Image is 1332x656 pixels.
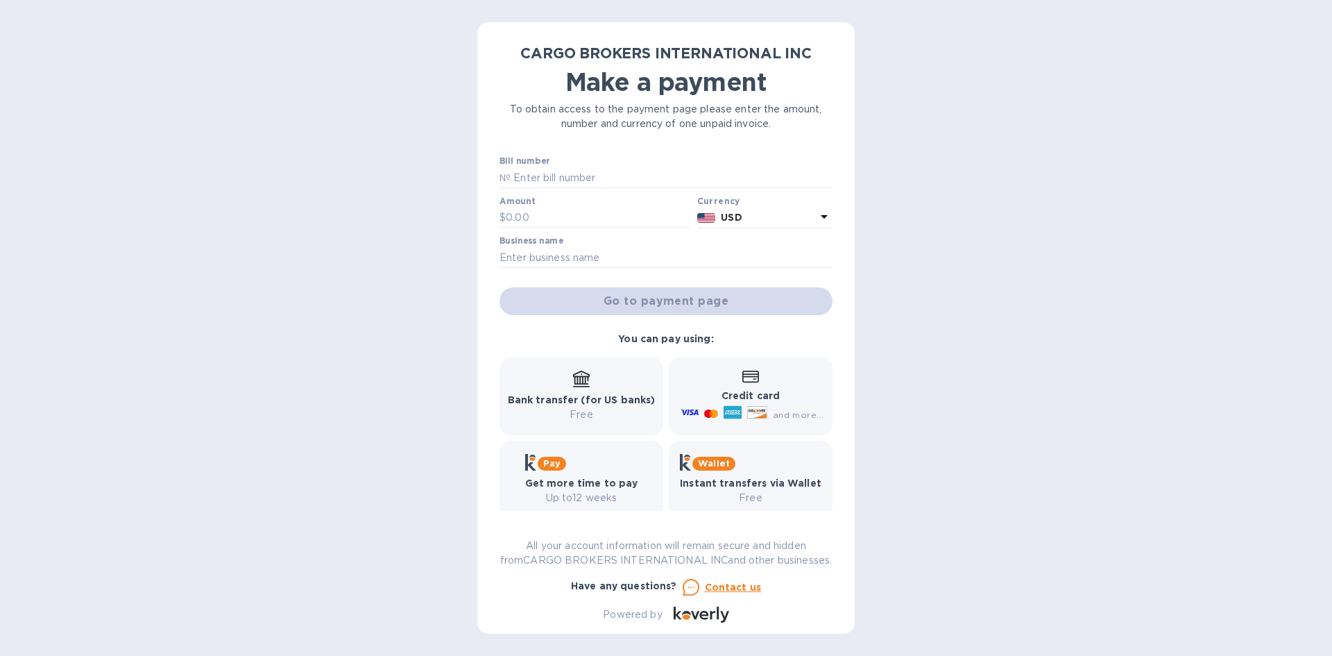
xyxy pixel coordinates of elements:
img: USD [697,213,716,223]
b: Instant transfers via Wallet [680,478,821,489]
p: Up to 12 weeks [525,491,638,505]
input: 0.00 [506,208,692,228]
b: CARGO BROKERS INTERNATIONAL INC [520,44,812,62]
input: Enter bill number [511,167,832,188]
b: Credit card [721,390,780,401]
p: Free [508,407,656,422]
u: Contact us [705,582,762,593]
b: Currency [697,196,740,206]
label: Bill number [499,158,549,166]
h1: Make a payment [499,67,832,96]
b: Get more time to pay [525,478,638,489]
p: All your account information will remain secure and hidden from CARGO BROKERS INTERNATIONAL INC a... [499,539,832,568]
b: Wallet [698,458,730,469]
p: Powered by [603,607,662,622]
span: and more... [773,410,823,420]
p: $ [499,210,506,225]
p: № [499,171,511,185]
b: Pay [543,458,561,469]
p: Free [680,491,821,505]
b: USD [721,212,742,223]
b: Bank transfer (for US banks) [508,394,656,405]
b: Have any questions? [571,580,677,591]
label: Amount [499,197,535,205]
p: To obtain access to the payment page please enter the amount, number and currency of one unpaid i... [499,102,832,131]
b: You can pay using: [618,333,713,344]
input: Enter business name [499,247,832,268]
label: Business name [499,237,563,246]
